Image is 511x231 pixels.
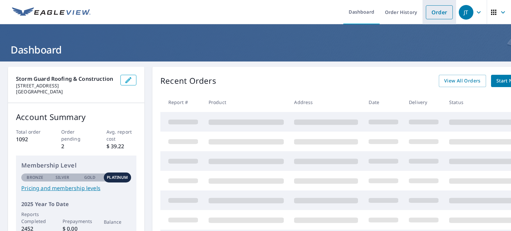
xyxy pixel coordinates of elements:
p: [GEOGRAPHIC_DATA] [16,89,115,95]
a: Pricing and membership levels [21,184,131,192]
p: Avg. report cost [106,128,137,142]
p: Membership Level [21,161,131,170]
p: Prepayments [63,218,90,225]
th: Report # [160,92,203,112]
p: Silver [56,174,70,180]
p: $ 39.22 [106,142,137,150]
p: Account Summary [16,111,136,123]
p: Storm Guard Roofing & Construction [16,75,115,83]
p: Bronze [27,174,43,180]
p: Platinum [107,174,128,180]
h1: Dashboard [8,43,503,57]
p: Order pending [61,128,91,142]
p: 2025 Year To Date [21,200,131,208]
th: Address [289,92,363,112]
p: 2 [61,142,91,150]
th: Delivery [404,92,444,112]
a: View All Orders [439,75,486,87]
div: JT [459,5,473,20]
th: Date [363,92,404,112]
span: View All Orders [444,77,481,85]
p: [STREET_ADDRESS] [16,83,115,89]
img: EV Logo [12,7,90,17]
p: Reports Completed [21,211,49,225]
p: Recent Orders [160,75,216,87]
p: Balance [104,218,131,225]
p: Gold [84,174,95,180]
p: Total order [16,128,46,135]
p: 1092 [16,135,46,143]
a: Order [426,5,453,19]
th: Product [203,92,289,112]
